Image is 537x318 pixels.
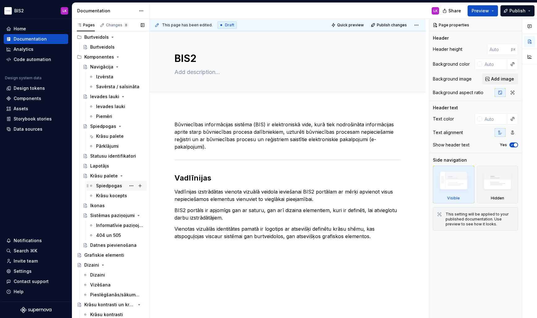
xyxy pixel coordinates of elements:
div: Changes [106,23,129,28]
div: 404 un 505 [96,232,121,238]
div: LK [434,8,438,13]
button: Contact support [4,277,68,286]
a: Burtveidols [80,42,147,52]
div: Code automation [14,56,51,63]
a: Invite team [4,256,68,266]
a: Spiedpogas [86,181,147,191]
div: Documentation [77,8,136,14]
div: Hidden [477,166,518,203]
span: Publish [509,8,526,14]
div: Burtveidols [90,44,115,50]
div: Spiedpogas [90,123,116,129]
div: Design tokens [14,85,45,91]
label: Yes [500,142,507,147]
span: Preview [472,8,489,14]
a: Datnes pievienošana [80,240,147,250]
div: Komponentes [74,52,147,62]
div: Izvērsta [96,74,113,80]
a: Spiedpogas [80,121,147,131]
button: Publish changes [369,21,410,29]
div: Components [14,95,41,102]
div: Komponentes [84,54,114,60]
div: Lapotājs [90,163,109,169]
span: Share [448,8,461,14]
svg: Supernova Logo [20,307,51,313]
a: Sistēmas paziņojumi [80,211,147,220]
input: Auto [487,44,511,55]
div: Show header text [433,142,469,148]
a: Savērsta / saīsināta [86,82,147,92]
div: Savērsta / saīsināta [96,84,139,90]
span: 8 [124,23,129,28]
div: Ikonas [90,203,105,209]
input: Auto [482,113,507,124]
a: Ikonas [80,201,147,211]
div: Burtveidols [74,32,147,42]
p: Būvniecības informācijas sistēma (BIS) ir elektroniskā vide, kurā tiek nodrošināta informācijas a... [174,121,401,150]
a: Krāsu palete [86,131,147,141]
textarea: BIS2 [173,51,400,66]
a: Assets [4,104,68,114]
div: Analytics [14,46,33,52]
div: Krāsu palete [96,133,124,139]
div: Piemēri [96,113,112,120]
button: BIS2LK [1,4,71,17]
div: Pieslēgšanās/sākuma skats [90,292,141,298]
button: Share [439,5,465,16]
a: Lapotājs [80,161,147,171]
button: Publish [500,5,535,16]
div: LK [63,8,67,13]
div: Side navigation [433,157,467,163]
div: Visible [433,166,474,203]
div: Informatīvie paziņojumi [96,222,143,229]
div: Statusu identifikatori [90,153,136,159]
div: Krāsu palete [90,173,118,179]
div: Design system data [5,76,42,81]
span: Add image [491,76,514,82]
a: Ievades lauki [80,92,147,102]
div: Navigācija [90,64,113,70]
a: Vizēšana [80,280,147,290]
a: Settings [4,266,68,276]
div: Krāsu kontrasti [90,311,123,318]
div: Ievades lauki [96,103,125,110]
p: BIS2 portāls ir apjomīgs gan ar saturu, gan arī dizaina elementiem, kuri ir definēti, lai atviegl... [174,207,401,221]
p: Vienotas vizuālās identitātes pamatā ir logotips ar atsevišķi definētu krāsu shēmu, kas atspo... [174,225,401,240]
div: Invite team [14,258,38,264]
a: Dizaini [74,260,147,270]
div: Header [433,35,449,41]
a: Krāsu kontrasti un krāsu aklums [74,300,147,310]
button: Notifications [4,236,68,246]
a: Analytics [4,44,68,54]
a: Informatīvie paziņojumi [86,220,147,230]
div: Data sources [14,126,42,132]
a: Dizaini [80,270,147,280]
a: Code automation [4,54,68,64]
a: Piemēri [86,111,147,121]
div: BIS2 [14,8,24,14]
a: Ievades lauki [86,102,147,111]
div: Dizaini [90,272,105,278]
button: Preview [468,5,498,16]
div: Documentation [14,36,47,42]
span: This page has been edited. [162,23,213,28]
div: Notifications [14,237,42,244]
a: Pieslēgšanās/sākuma skats [80,290,147,300]
img: bfa84787-d146-4eb5-a56f-e39b1807e1c1.png [4,7,12,15]
div: Ievades lauki [90,94,119,100]
a: Izvērsta [86,72,147,82]
a: Grafiskie elementi [74,250,147,260]
a: Components [4,94,68,103]
div: Dizaini [84,262,99,268]
div: Text alignment [433,129,463,136]
div: Sistēmas paziņojumi [90,212,135,219]
h2: Vadlīnijas [174,173,401,183]
span: Quick preview [337,23,364,28]
a: 404 un 505 [86,230,147,240]
a: Documentation [4,34,68,44]
button: Add image [482,73,518,85]
button: Quick preview [329,21,367,29]
button: Help [4,287,68,297]
div: Datnes pievienošana [90,242,137,248]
